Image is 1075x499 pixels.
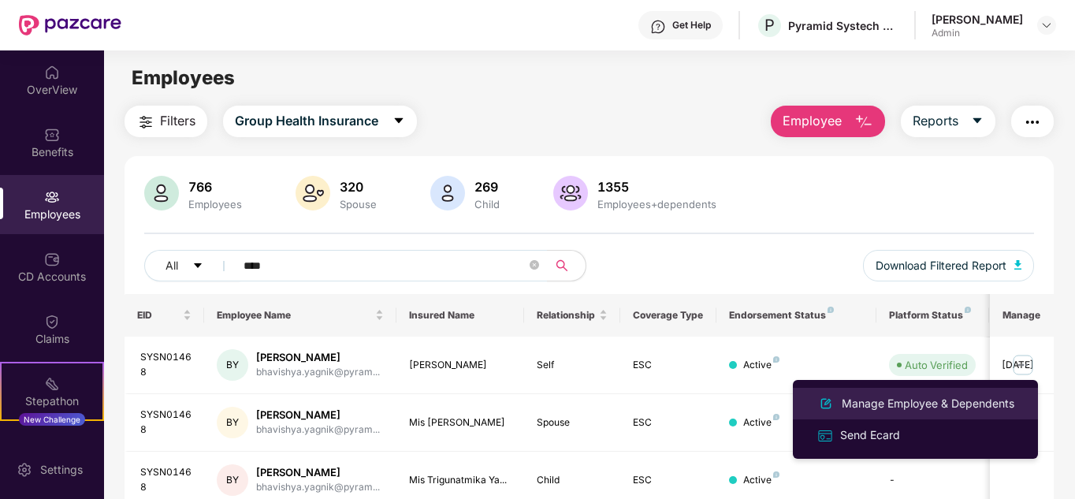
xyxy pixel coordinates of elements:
img: svg+xml;base64,PHN2ZyB4bWxucz0iaHR0cDovL3d3dy53My5vcmcvMjAwMC9zdmciIHdpZHRoPSI4IiBoZWlnaHQ9IjgiIH... [828,307,834,313]
button: Download Filtered Report [863,250,1035,281]
div: BY [217,349,248,381]
img: svg+xml;base64,PHN2ZyB4bWxucz0iaHR0cDovL3d3dy53My5vcmcvMjAwMC9zdmciIHdpZHRoPSI4IiBoZWlnaHQ9IjgiIH... [773,471,779,478]
button: Group Health Insurancecaret-down [223,106,417,137]
div: 320 [337,179,380,195]
div: Manage Employee & Dependents [839,395,1017,412]
img: svg+xml;base64,PHN2ZyBpZD0iRHJvcGRvd24tMzJ4MzIiIHhtbG5zPSJodHRwOi8vd3d3LnczLm9yZy8yMDAwL3N2ZyIgd2... [1040,19,1053,32]
span: Filters [160,111,195,131]
div: Stepathon [2,393,102,409]
div: [PERSON_NAME] [932,12,1023,27]
span: All [166,257,178,274]
span: P [764,16,775,35]
div: Mis [PERSON_NAME] [409,415,512,430]
div: Auto Verified [905,357,968,373]
span: EID [137,309,180,322]
span: close-circle [530,259,539,274]
th: EID [125,294,205,337]
div: Active [743,473,779,488]
img: svg+xml;base64,PHN2ZyBpZD0iQ2xhaW0iIHhtbG5zPSJodHRwOi8vd3d3LnczLm9yZy8yMDAwL3N2ZyIgd2lkdGg9IjIwIi... [44,314,60,330]
div: Settings [35,462,87,478]
div: ESC [633,358,704,373]
div: Spouse [537,415,608,430]
div: [PERSON_NAME] [256,350,380,365]
div: Admin [932,27,1023,39]
div: Employees [185,198,245,210]
div: Employees+dependents [594,198,720,210]
div: SYSN01468 [140,465,192,495]
button: Reportscaret-down [901,106,995,137]
button: Filters [125,106,207,137]
img: svg+xml;base64,PHN2ZyBpZD0iSG9tZSIgeG1sbnM9Imh0dHA6Ly93d3cudzMub3JnLzIwMDAvc3ZnIiB3aWR0aD0iMjAiIG... [44,65,60,80]
img: svg+xml;base64,PHN2ZyB4bWxucz0iaHR0cDovL3d3dy53My5vcmcvMjAwMC9zdmciIHdpZHRoPSIyNCIgaGVpZ2h0PSIyNC... [136,113,155,132]
div: Active [743,358,779,373]
span: Download Filtered Report [876,257,1006,274]
span: search [547,259,578,272]
span: caret-down [971,114,984,128]
img: svg+xml;base64,PHN2ZyB4bWxucz0iaHR0cDovL3d3dy53My5vcmcvMjAwMC9zdmciIHdpZHRoPSIxNiIgaGVpZ2h0PSIxNi... [816,427,834,445]
span: caret-down [192,260,203,273]
button: search [547,250,586,281]
img: New Pazcare Logo [19,15,121,35]
span: Group Health Insurance [235,111,378,131]
th: Manage [990,294,1054,337]
img: svg+xml;base64,PHN2ZyB4bWxucz0iaHR0cDovL3d3dy53My5vcmcvMjAwMC9zdmciIHhtbG5zOnhsaW5rPSJodHRwOi8vd3... [296,176,330,210]
button: Allcaret-down [144,250,240,281]
img: svg+xml;base64,PHN2ZyB4bWxucz0iaHR0cDovL3d3dy53My5vcmcvMjAwMC9zdmciIHhtbG5zOnhsaW5rPSJodHRwOi8vd3... [816,394,835,413]
div: BY [217,464,248,496]
img: svg+xml;base64,PHN2ZyB4bWxucz0iaHR0cDovL3d3dy53My5vcmcvMjAwMC9zdmciIHhtbG5zOnhsaW5rPSJodHRwOi8vd3... [854,113,873,132]
div: ESC [633,415,704,430]
img: svg+xml;base64,PHN2ZyBpZD0iQmVuZWZpdHMiIHhtbG5zPSJodHRwOi8vd3d3LnczLm9yZy8yMDAwL3N2ZyIgd2lkdGg9Ij... [44,127,60,143]
div: [PERSON_NAME] [256,465,380,480]
img: svg+xml;base64,PHN2ZyB4bWxucz0iaHR0cDovL3d3dy53My5vcmcvMjAwMC9zdmciIHdpZHRoPSI4IiBoZWlnaHQ9IjgiIH... [965,307,971,313]
img: svg+xml;base64,PHN2ZyB4bWxucz0iaHR0cDovL3d3dy53My5vcmcvMjAwMC9zdmciIHhtbG5zOnhsaW5rPSJodHRwOi8vd3... [430,176,465,210]
div: bhavishya.yagnik@pyram... [256,365,380,380]
div: [PERSON_NAME] [256,408,380,423]
span: Employee Name [217,309,372,322]
div: BY [217,407,248,438]
img: manageButton [1010,352,1036,378]
div: bhavishya.yagnik@pyram... [256,480,380,495]
div: Active [743,415,779,430]
img: svg+xml;base64,PHN2ZyBpZD0iRW1wbG95ZWVzIiB4bWxucz0iaHR0cDovL3d3dy53My5vcmcvMjAwMC9zdmciIHdpZHRoPS... [44,189,60,205]
div: Self [537,358,608,373]
span: caret-down [392,114,405,128]
img: svg+xml;base64,PHN2ZyB4bWxucz0iaHR0cDovL3d3dy53My5vcmcvMjAwMC9zdmciIHhtbG5zOnhsaW5rPSJodHRwOi8vd3... [144,176,179,210]
div: SYSN01468 [140,350,192,380]
div: Child [537,473,608,488]
div: 269 [471,179,503,195]
th: Coverage Type [620,294,716,337]
img: svg+xml;base64,PHN2ZyBpZD0iRW5kb3JzZW1lbnRzIiB4bWxucz0iaHR0cDovL3d3dy53My5vcmcvMjAwMC9zdmciIHdpZH... [44,438,60,454]
div: Platform Status [889,309,976,322]
div: SYSN01468 [140,408,192,438]
th: Insured Name [396,294,525,337]
img: svg+xml;base64,PHN2ZyBpZD0iSGVscC0zMngzMiIgeG1sbnM9Imh0dHA6Ly93d3cudzMub3JnLzIwMDAvc3ZnIiB3aWR0aD... [650,19,666,35]
div: ESC [633,473,704,488]
span: Reports [913,111,958,131]
div: Child [471,198,503,210]
div: New Challenge [19,413,85,426]
div: Get Help [672,19,711,32]
img: svg+xml;base64,PHN2ZyB4bWxucz0iaHR0cDovL3d3dy53My5vcmcvMjAwMC9zdmciIHdpZHRoPSI4IiBoZWlnaHQ9IjgiIH... [773,414,779,420]
img: svg+xml;base64,PHN2ZyB4bWxucz0iaHR0cDovL3d3dy53My5vcmcvMjAwMC9zdmciIHdpZHRoPSIyMSIgaGVpZ2h0PSIyMC... [44,376,60,392]
div: Spouse [337,198,380,210]
img: svg+xml;base64,PHN2ZyB4bWxucz0iaHR0cDovL3d3dy53My5vcmcvMjAwMC9zdmciIHhtbG5zOnhsaW5rPSJodHRwOi8vd3... [553,176,588,210]
span: close-circle [530,260,539,270]
img: svg+xml;base64,PHN2ZyB4bWxucz0iaHR0cDovL3d3dy53My5vcmcvMjAwMC9zdmciIHhtbG5zOnhsaW5rPSJodHRwOi8vd3... [1014,260,1022,270]
div: Endorsement Status [729,309,864,322]
th: Relationship [524,294,620,337]
img: svg+xml;base64,PHN2ZyB4bWxucz0iaHR0cDovL3d3dy53My5vcmcvMjAwMC9zdmciIHdpZHRoPSI4IiBoZWlnaHQ9IjgiIH... [773,356,779,363]
div: [PERSON_NAME] [409,358,512,373]
img: svg+xml;base64,PHN2ZyB4bWxucz0iaHR0cDovL3d3dy53My5vcmcvMjAwMC9zdmciIHdpZHRoPSIyNCIgaGVpZ2h0PSIyNC... [1023,113,1042,132]
span: Employees [132,66,235,89]
div: Send Ecard [837,426,903,444]
div: Pyramid Systech Consulting Private Limited [788,18,898,33]
img: svg+xml;base64,PHN2ZyBpZD0iQ0RfQWNjb3VudHMiIGRhdGEtbmFtZT0iQ0QgQWNjb3VudHMiIHhtbG5zPSJodHRwOi8vd3... [44,251,60,267]
div: Mis Trigunatmika Ya... [409,473,512,488]
button: Employee [771,106,885,137]
div: 766 [185,179,245,195]
span: Relationship [537,309,596,322]
th: Employee Name [204,294,396,337]
img: svg+xml;base64,PHN2ZyBpZD0iU2V0dGluZy0yMHgyMCIgeG1sbnM9Imh0dHA6Ly93d3cudzMub3JnLzIwMDAvc3ZnIiB3aW... [17,462,32,478]
div: bhavishya.yagnik@pyram... [256,423,380,438]
div: 1355 [594,179,720,195]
